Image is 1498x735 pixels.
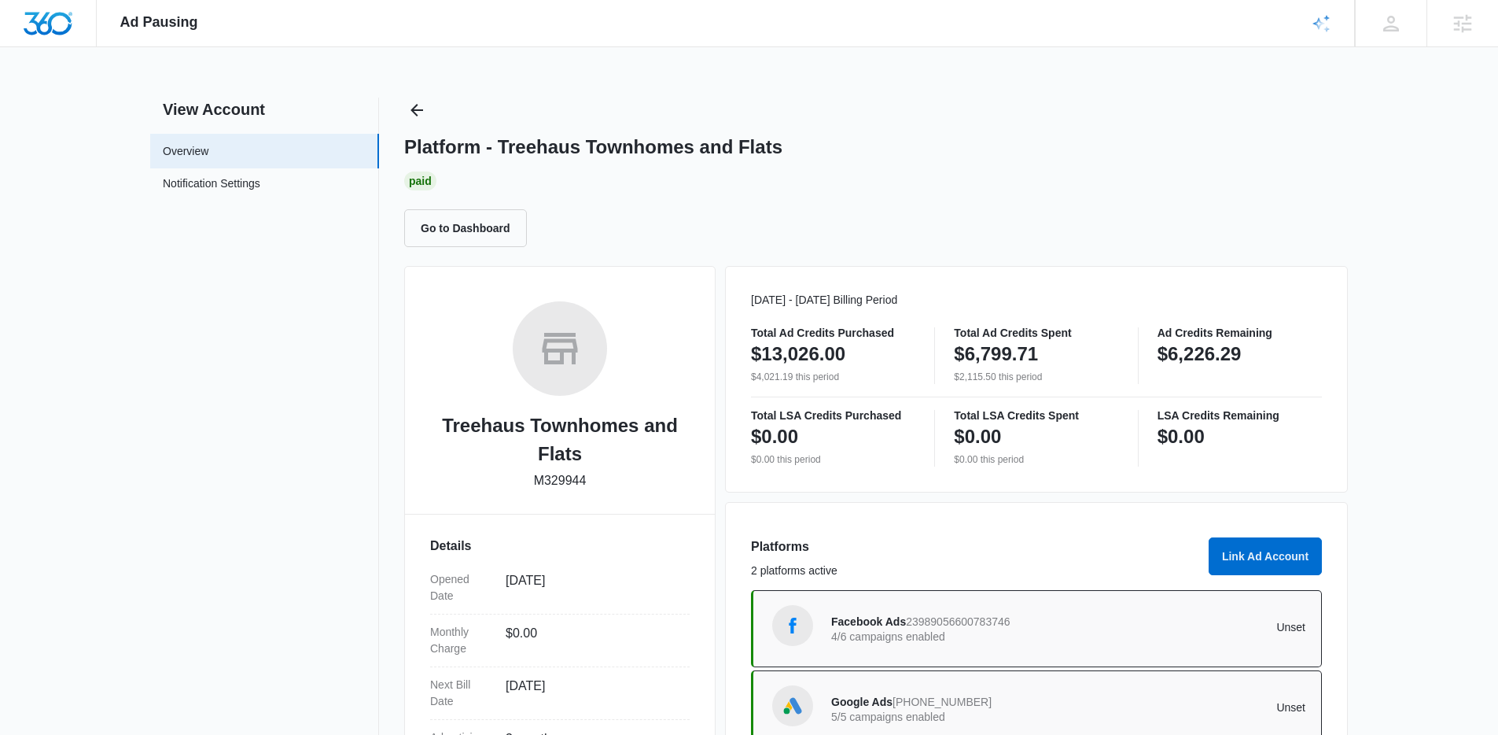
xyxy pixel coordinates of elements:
span: Google Ads [831,696,893,708]
span: Ad Pausing [120,14,198,31]
dd: $0.00 [506,624,677,657]
p: [DATE] - [DATE] Billing Period [751,292,1322,308]
a: Facebook AdsFacebook Ads239890566007837464/6 campaigns enabledUnset [751,590,1322,667]
div: Opened Date[DATE] [430,562,690,615]
button: Back [404,98,429,123]
p: $0.00 [1158,424,1205,449]
p: Unset [1069,702,1306,713]
h3: Details [430,537,690,556]
p: $4,021.19 this period [751,370,915,384]
p: $2,115.50 this period [954,370,1118,384]
img: Facebook Ads [781,614,804,637]
p: 4/6 campaigns enabled [831,631,1069,642]
p: $13,026.00 [751,342,845,367]
p: $0.00 [751,424,798,449]
h1: Platform - Treehaus Townhomes and Flats [404,135,782,159]
h2: View Account [150,98,379,121]
span: Facebook Ads [831,615,906,628]
a: Go to Dashboard [404,221,536,235]
p: Total LSA Credits Purchased [751,410,915,421]
div: Monthly Charge$0.00 [430,615,690,667]
div: Paid [404,172,436,190]
p: 2 platforms active [751,563,1199,579]
button: Link Ad Account [1209,537,1322,575]
p: Total Ad Credits Spent [954,327,1118,338]
dt: Opened Date [430,571,493,604]
div: Next Bill Date[DATE] [430,667,690,720]
a: Notification Settings [163,175,260,196]
p: Total Ad Credits Purchased [751,327,915,338]
dt: Next Bill Date [430,677,493,710]
dd: [DATE] [506,571,677,604]
p: LSA Credits Remaining [1158,410,1322,421]
h3: Platforms [751,537,1199,556]
p: $6,799.71 [954,342,1038,367]
p: $6,226.29 [1158,342,1242,367]
img: Google Ads [781,694,804,718]
button: Go to Dashboard [404,209,527,247]
p: $0.00 this period [954,452,1118,467]
dt: Monthly Charge [430,624,493,657]
p: M329944 [534,471,587,490]
span: 23989056600783746 [906,615,1010,628]
p: Unset [1069,622,1306,633]
h2: Treehaus Townhomes and Flats [430,412,690,468]
span: [PHONE_NUMBER] [893,696,992,708]
dd: [DATE] [506,677,677,710]
p: Total LSA Credits Spent [954,410,1118,421]
p: $0.00 this period [751,452,915,467]
p: Ad Credits Remaining [1158,327,1322,338]
p: $0.00 [954,424,1001,449]
a: Overview [163,143,208,160]
p: 5/5 campaigns enabled [831,711,1069,722]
